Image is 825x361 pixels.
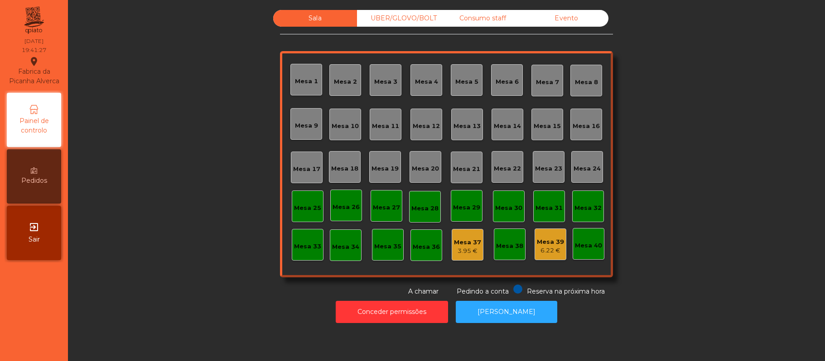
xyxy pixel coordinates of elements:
[411,204,439,213] div: Mesa 28
[336,301,448,323] button: Conceder permissões
[525,10,608,27] div: Evento
[575,241,602,250] div: Mesa 40
[21,176,47,185] span: Pedidos
[9,116,59,135] span: Painel de controlo
[29,222,39,233] i: exit_to_app
[453,203,480,212] div: Mesa 29
[455,77,478,86] div: Mesa 5
[496,77,519,86] div: Mesa 6
[457,287,509,295] span: Pedindo a conta
[293,165,320,174] div: Mesa 17
[574,164,601,173] div: Mesa 24
[24,37,43,45] div: [DATE]
[408,287,439,295] span: A chamar
[413,242,440,252] div: Mesa 36
[29,56,39,67] i: location_on
[575,78,598,87] div: Mesa 8
[496,242,523,251] div: Mesa 38
[573,122,600,131] div: Mesa 16
[537,237,564,247] div: Mesa 39
[294,204,321,213] div: Mesa 25
[415,77,438,86] div: Mesa 4
[374,242,401,251] div: Mesa 35
[441,10,525,27] div: Consumo staff
[494,122,521,131] div: Mesa 14
[495,204,522,213] div: Mesa 30
[534,122,561,131] div: Mesa 15
[295,77,318,86] div: Mesa 1
[333,203,360,212] div: Mesa 26
[295,121,318,130] div: Mesa 9
[273,10,357,27] div: Sala
[494,164,521,173] div: Mesa 22
[536,78,559,87] div: Mesa 7
[453,165,480,174] div: Mesa 21
[7,56,61,86] div: Fabrica da Picanha Alverca
[357,10,441,27] div: UBER/GLOVO/BOLT
[454,247,481,256] div: 3.95 €
[29,235,40,244] span: Sair
[535,164,562,173] div: Mesa 23
[294,242,321,251] div: Mesa 33
[536,204,563,213] div: Mesa 31
[373,203,400,212] div: Mesa 27
[332,242,359,252] div: Mesa 34
[371,164,399,173] div: Mesa 19
[537,246,564,255] div: 6.22 €
[22,46,46,54] div: 19:41:27
[374,77,397,86] div: Mesa 3
[334,77,357,86] div: Mesa 2
[454,238,481,247] div: Mesa 37
[412,164,439,173] div: Mesa 20
[456,301,557,323] button: [PERSON_NAME]
[574,204,602,213] div: Mesa 32
[372,122,399,131] div: Mesa 11
[331,164,358,173] div: Mesa 18
[23,5,45,36] img: qpiato
[454,122,481,131] div: Mesa 13
[527,287,605,295] span: Reserva na próxima hora
[332,122,359,131] div: Mesa 10
[413,122,440,131] div: Mesa 12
